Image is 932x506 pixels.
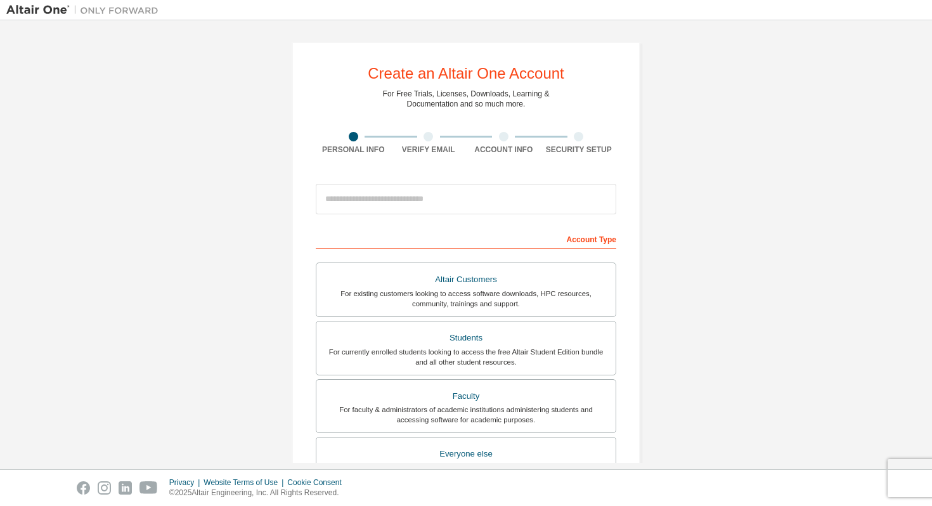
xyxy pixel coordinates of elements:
div: Students [324,329,608,347]
div: For Free Trials, Licenses, Downloads, Learning & Documentation and so much more. [383,89,550,109]
div: Altair Customers [324,271,608,289]
div: Create an Altair One Account [368,66,564,81]
div: For currently enrolled students looking to access the free Altair Student Edition bundle and all ... [324,347,608,367]
div: Account Info [466,145,541,155]
img: youtube.svg [139,481,158,495]
div: Account Type [316,228,616,249]
div: For existing customers looking to access software downloads, HPC resources, community, trainings ... [324,289,608,309]
div: Personal Info [316,145,391,155]
div: Faculty [324,387,608,405]
p: © 2025 Altair Engineering, Inc. All Rights Reserved. [169,488,349,498]
div: Website Terms of Use [204,477,287,488]
img: Altair One [6,4,165,16]
img: linkedin.svg [119,481,132,495]
div: For faculty & administrators of academic institutions administering students and accessing softwa... [324,405,608,425]
div: Cookie Consent [287,477,349,488]
div: Verify Email [391,145,467,155]
div: Security Setup [541,145,617,155]
img: facebook.svg [77,481,90,495]
img: instagram.svg [98,481,111,495]
div: Privacy [169,477,204,488]
div: Everyone else [324,445,608,463]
